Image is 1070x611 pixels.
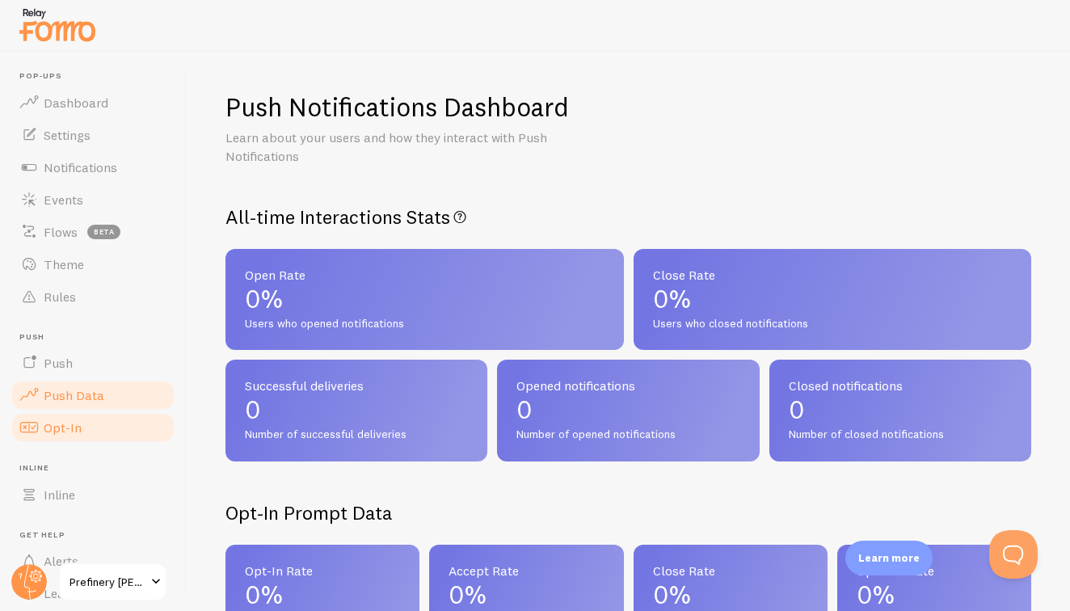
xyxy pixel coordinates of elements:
a: Inline [10,478,176,511]
p: 0 [245,397,468,423]
span: Inline [19,463,176,474]
span: Push [19,332,176,343]
a: Prefinery [PERSON_NAME] Health [58,563,167,601]
a: Settings [10,119,176,151]
a: Opt-In [10,411,176,444]
span: Number of opened notifications [516,428,739,442]
span: Successful deliveries [245,379,468,392]
span: Close Rate [653,564,808,577]
a: Push Data [10,379,176,411]
div: Learn more [845,541,933,575]
span: Opt-In Rate [245,564,400,577]
a: Theme [10,248,176,280]
span: Settings [44,127,91,143]
p: 0 [516,397,739,423]
a: Notifications [10,151,176,183]
a: Alerts [10,545,176,577]
a: Push [10,347,176,379]
p: Learn about your users and how they interact with Push Notifications [225,129,613,166]
span: Dashboard [44,95,108,111]
p: Learn more [858,550,920,566]
span: Push Data [44,387,104,403]
span: Flows [44,224,78,240]
span: Opt-In [44,419,82,436]
span: Rules [44,289,76,305]
span: beta [87,225,120,239]
h2: All-time Interactions Stats [225,204,1031,230]
span: Opened notifications [516,379,739,392]
h2: Opt-In Prompt Data [225,500,1031,525]
a: Rules [10,280,176,313]
span: Open Rate [245,268,605,281]
span: Inline [44,487,75,503]
span: Closed notifications [789,379,1012,392]
span: Number of successful deliveries [245,428,468,442]
img: fomo-relay-logo-orange.svg [17,4,98,45]
p: 0% [857,582,1012,608]
p: 0% [653,582,808,608]
span: Theme [44,256,84,272]
a: Flows beta [10,216,176,248]
span: Pop-ups [19,71,176,82]
a: Dashboard [10,86,176,119]
span: Number of closed notifications [789,428,1012,442]
a: Events [10,183,176,216]
span: Events [44,192,83,208]
iframe: Help Scout Beacon - Open [989,530,1038,579]
span: Users who closed notifications [653,317,1013,331]
p: 0% [245,286,605,312]
span: Prefinery [PERSON_NAME] Health [70,572,146,592]
span: Users who opened notifications [245,317,605,331]
span: Accept Rate [449,564,604,577]
p: 0% [653,286,1013,312]
span: Close Rate [653,268,1013,281]
p: 0% [449,582,604,608]
h1: Push Notifications Dashboard [225,91,569,124]
span: Get Help [19,530,176,541]
span: Alerts [44,553,78,569]
p: 0 [789,397,1012,423]
span: Opt-Out Rate [857,564,1012,577]
span: Notifications [44,159,117,175]
span: Push [44,355,73,371]
p: 0% [245,582,400,608]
